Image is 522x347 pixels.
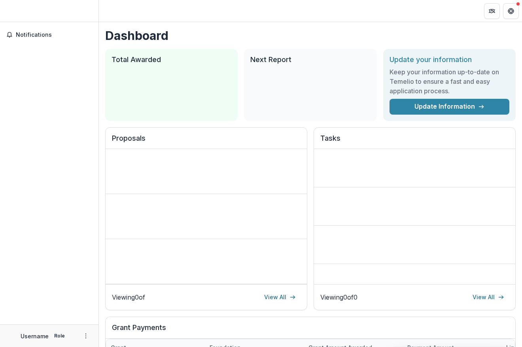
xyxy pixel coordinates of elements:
[3,28,95,41] button: Notifications
[112,134,301,149] h2: Proposals
[390,67,509,96] h3: Keep your information up-to-date on Temelio to ensure a fast and easy application process.
[468,291,509,304] a: View All
[320,134,509,149] h2: Tasks
[390,55,509,64] h2: Update your information
[112,323,509,338] h2: Grant Payments
[81,331,91,341] button: More
[484,3,500,19] button: Partners
[105,28,516,43] h1: Dashboard
[250,55,370,64] h2: Next Report
[112,292,145,302] p: Viewing 0 of
[390,99,509,115] a: Update Information
[16,32,92,38] span: Notifications
[503,3,519,19] button: Get Help
[21,332,49,340] p: Username
[52,332,67,339] p: Role
[259,291,301,304] a: View All
[112,55,231,64] h2: Total Awarded
[320,292,357,302] p: Viewing 0 of 0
